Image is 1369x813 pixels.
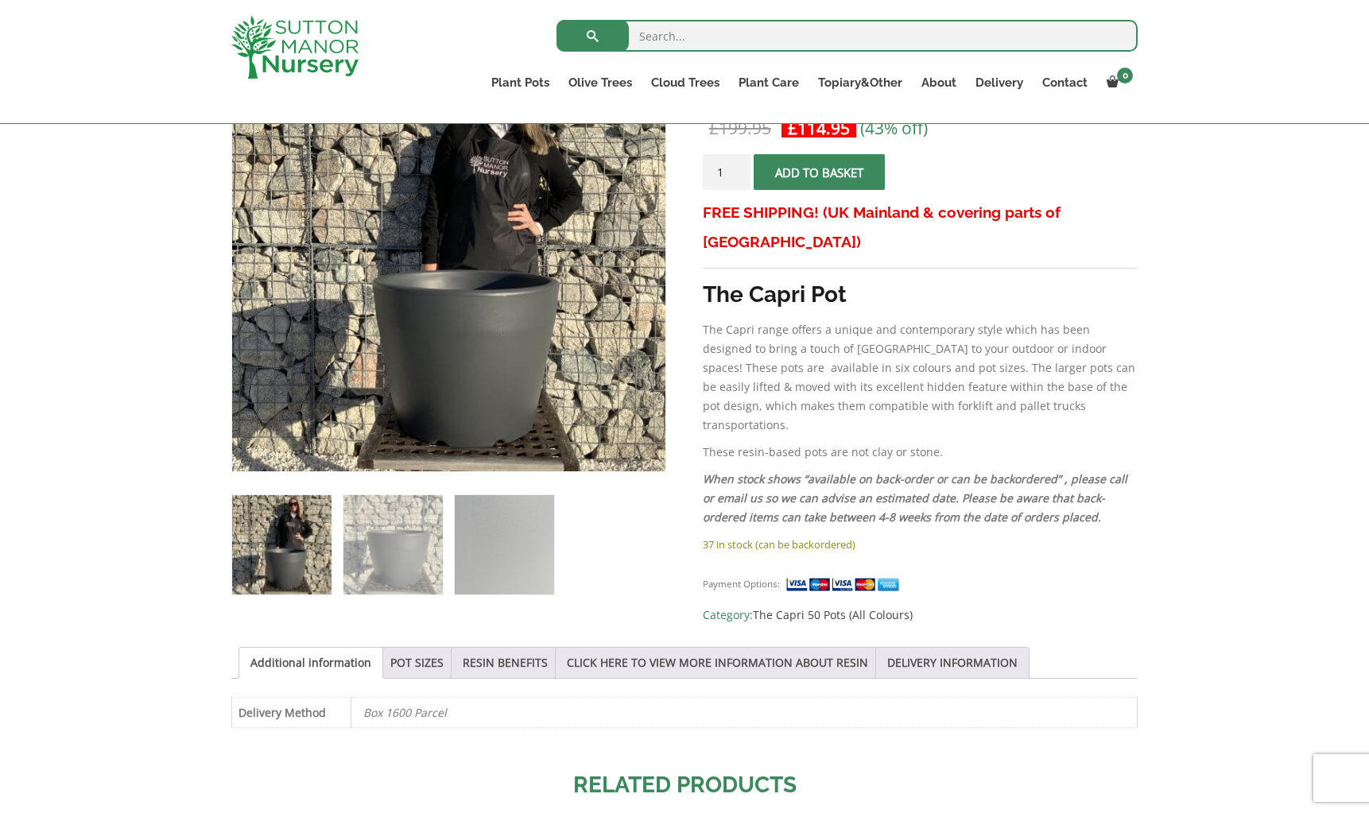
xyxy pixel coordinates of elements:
h2: Related products [231,768,1138,802]
a: Topiary&Other [809,72,912,94]
bdi: 114.95 [788,117,850,139]
a: RESIN BENEFITS [463,648,548,678]
a: Plant Pots [482,72,559,94]
a: POT SIZES [390,648,444,678]
p: Box 1600 Parcel [363,698,1125,727]
img: payment supported [785,576,905,593]
span: (43% off) [860,117,928,139]
span: £ [788,117,797,139]
a: CLICK HERE TO VIEW MORE INFORMATION ABOUT RESIN [567,648,868,678]
img: logo [231,16,359,79]
th: Delivery Method [232,697,351,727]
span: Category: [703,606,1138,625]
a: Olive Trees [559,72,642,94]
a: Additional information [250,648,371,678]
a: 0 [1097,72,1138,94]
a: About [912,72,966,94]
p: These resin-based pots are not clay or stone. [703,443,1138,462]
span: 0 [1117,68,1133,83]
h3: FREE SHIPPING! (UK Mainland & covering parts of [GEOGRAPHIC_DATA]) [703,198,1138,257]
a: Plant Care [729,72,809,94]
input: Search... [557,20,1138,52]
img: The Capri Pot 50 Colour Charcoal [232,495,332,594]
a: Delivery [966,72,1033,94]
button: Add to basket [754,154,885,190]
bdi: 199.95 [709,117,771,139]
a: Cloud Trees [642,72,729,94]
p: The Capri range offers a unique and contemporary style which has been designed to bring a touch o... [703,320,1138,435]
a: DELIVERY INFORMATION [887,648,1018,678]
a: The Capri 50 Pots (All Colours) [753,607,913,622]
small: Payment Options: [703,578,780,590]
strong: The Capri Pot [703,281,847,308]
img: The Capri Pot 50 Colour Charcoal - Image 2 [343,495,443,594]
span: £ [709,117,719,139]
input: Product quantity [703,154,750,190]
img: The Capri Pot 50 Colour Charcoal - Image 3 [455,495,554,594]
a: Contact [1033,72,1097,94]
em: When stock shows “available on back-order or can be backordered” , please call or email us so we ... [703,471,1127,525]
p: 37 in stock (can be backordered) [703,535,1138,554]
table: Product Details [231,697,1138,728]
